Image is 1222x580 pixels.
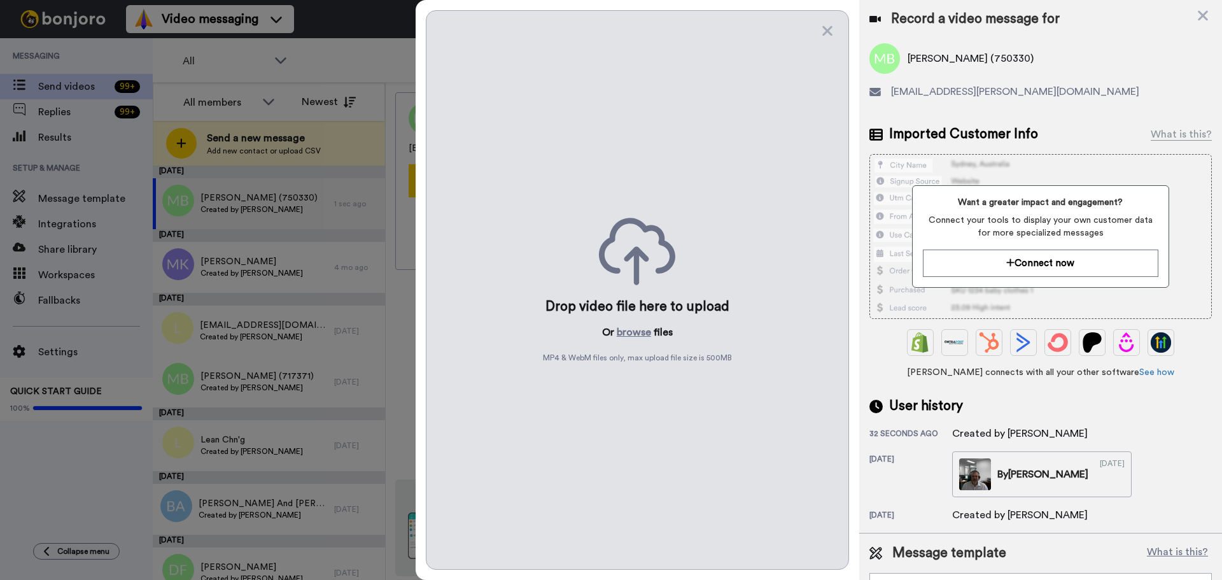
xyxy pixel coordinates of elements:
img: ActiveCampaign [1013,332,1034,353]
img: ConvertKit [1048,332,1068,353]
img: Drip [1116,332,1137,353]
span: Connect your tools to display your own customer data for more specialized messages [923,214,1158,239]
img: Hubspot [979,332,999,353]
a: See how [1139,368,1174,377]
button: browse [617,325,651,340]
div: 32 seconds ago [869,428,952,441]
span: MP4 & WebM files only, max upload file size is 500 MB [543,353,732,363]
div: Created by [PERSON_NAME] [952,507,1088,523]
div: Created by [PERSON_NAME] [952,426,1088,441]
a: By[PERSON_NAME][DATE] [952,451,1132,497]
span: Want a greater impact and engagement? [923,196,1158,209]
span: [EMAIL_ADDRESS][PERSON_NAME][DOMAIN_NAME] [891,84,1139,99]
img: GoHighLevel [1151,332,1171,353]
span: Imported Customer Info [889,125,1038,144]
img: Ontraport [945,332,965,353]
span: Message template [892,544,1006,563]
button: What is this? [1143,544,1212,563]
span: [PERSON_NAME] connects with all your other software [869,366,1212,379]
div: [DATE] [869,454,952,497]
img: 8cc29cc4-9b10-4ea6-9a35-c9b015c9856c-thumb.jpg [959,458,991,490]
div: By [PERSON_NAME] [997,467,1088,482]
div: Drop video file here to upload [545,298,729,316]
button: Connect now [923,250,1158,277]
img: Shopify [910,332,931,353]
div: [DATE] [1100,458,1125,490]
div: What is this? [1151,127,1212,142]
p: Or files [602,325,673,340]
span: User history [889,397,963,416]
img: Patreon [1082,332,1102,353]
div: [DATE] [869,510,952,523]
